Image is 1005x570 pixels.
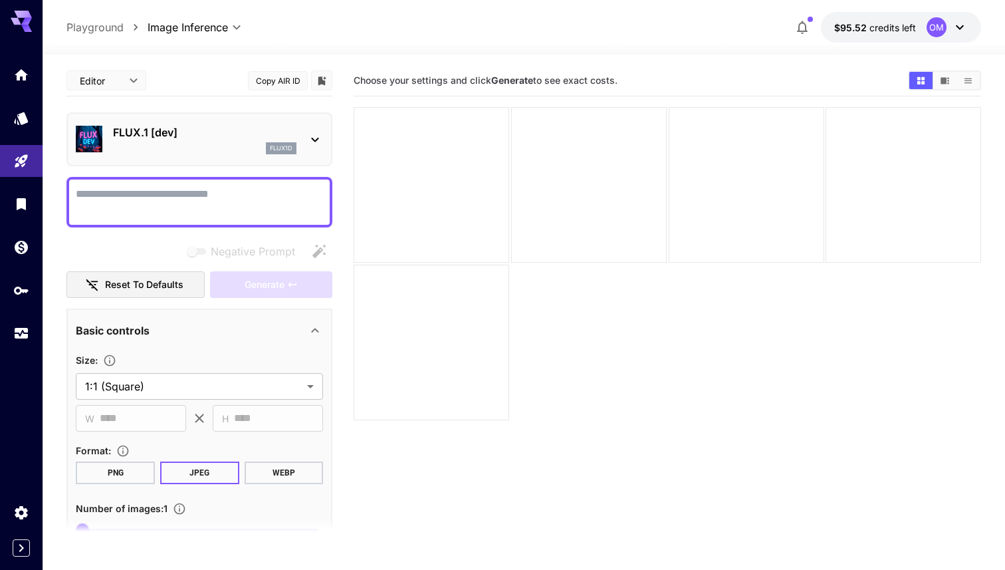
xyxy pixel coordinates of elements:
button: Show images in video view [933,72,956,89]
nav: breadcrumb [66,19,148,35]
div: FLUX.1 [dev]flux1d [76,119,323,160]
p: Basic controls [76,323,150,339]
span: Number of images : 1 [76,503,167,514]
button: Copy AIR ID [248,71,308,90]
button: PNG [76,462,155,484]
div: $95.51946 [834,21,916,35]
p: FLUX.1 [dev] [113,124,296,140]
span: credits left [869,22,916,33]
div: Library [13,196,29,212]
div: API Keys [13,282,29,299]
span: Negative Prompt [211,243,295,259]
span: Size : [76,355,98,366]
button: Adjust the dimensions of the generated image by specifying its width and height in pixels, or sel... [98,354,122,367]
span: W [85,411,94,426]
span: Editor [80,74,121,88]
button: Show images in list view [956,72,980,89]
div: Home [13,67,29,83]
button: JPEG [160,462,239,484]
button: Show images in grid view [909,72,933,89]
div: Settings [13,504,29,521]
span: Image Inference [148,19,228,35]
button: $95.51946OM [821,12,981,43]
b: Generate [491,74,533,86]
button: Expand sidebar [13,539,30,557]
div: Usage [13,325,29,342]
span: Choose your settings and click to see exact costs. [354,74,617,86]
button: Choose the file format for the output image. [111,444,135,458]
button: Add to library [316,72,328,88]
span: $95.52 [834,22,869,33]
span: Format : [76,445,111,456]
div: Show images in grid viewShow images in video viewShow images in list view [908,71,981,90]
button: WEBP [245,462,324,484]
div: Models [13,110,29,126]
a: Playground [66,19,124,35]
span: Negative prompts are not compatible with the selected model. [184,243,306,259]
span: H [222,411,229,426]
p: flux1d [270,144,292,153]
div: Playground [13,153,29,170]
div: Basic controls [76,315,323,347]
span: 1:1 (Square) [85,378,302,394]
div: Wallet [13,239,29,255]
button: Specify how many images to generate in a single request. Each image generation will be charged se... [167,502,191,515]
div: OM [927,17,947,37]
